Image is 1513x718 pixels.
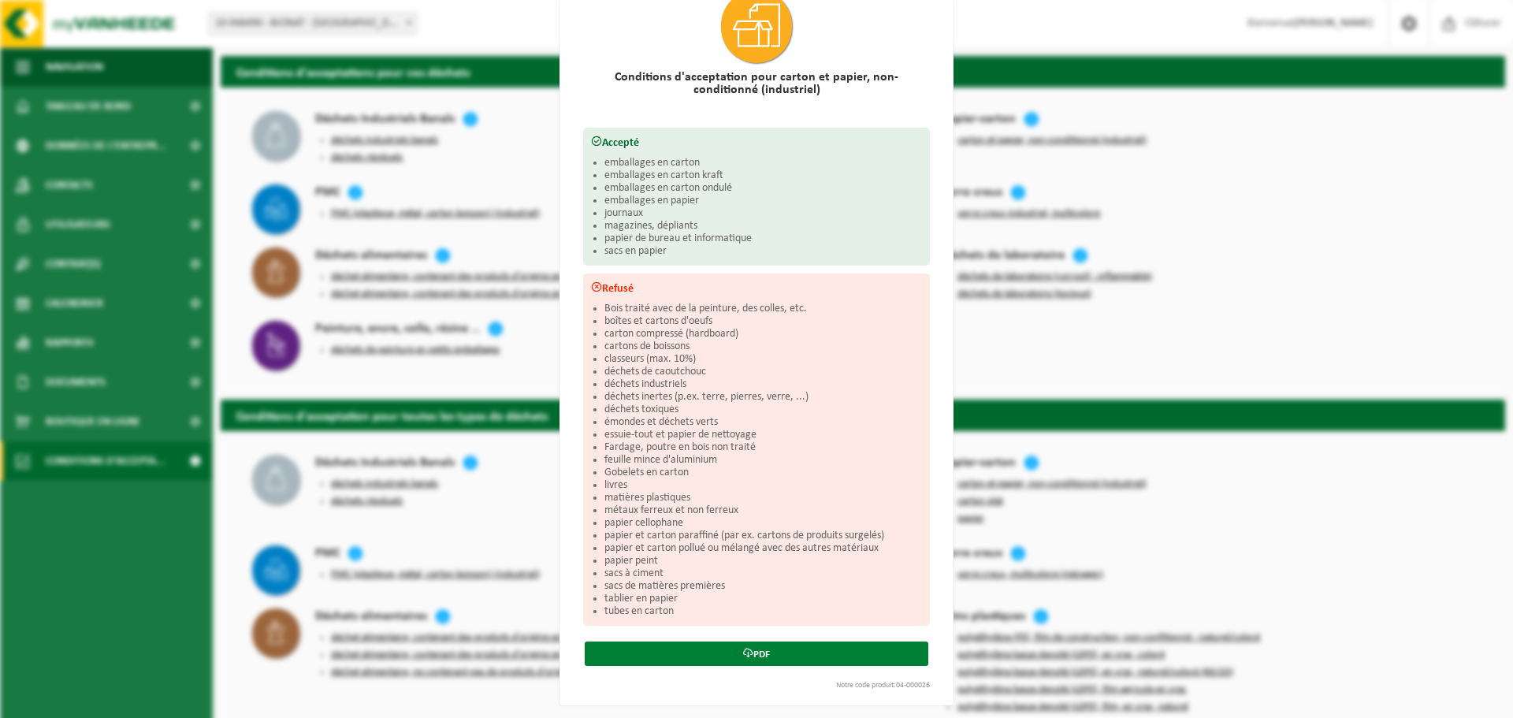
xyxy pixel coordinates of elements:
[604,328,922,340] li: carton compressé (hardboard)
[604,378,922,391] li: déchets industriels
[604,542,922,555] li: papier et carton pollué ou mélangé avec des autres matériaux
[604,580,922,593] li: sacs de matières premières
[604,504,922,517] li: métaux ferreux et non ferreux
[604,157,922,169] li: emballages en carton
[591,281,922,295] h3: Refusé
[604,454,922,467] li: feuille mince d'aluminium
[583,71,930,96] h2: Conditions d'acceptation pour carton et papier, non-conditionné (industriel)
[604,220,922,233] li: magazines, dépliants
[604,593,922,605] li: tablier en papier
[604,605,922,618] li: tubes en carton
[604,315,922,328] li: boîtes et cartons d'oeufs
[604,340,922,353] li: cartons de boissons
[575,682,938,690] div: Notre code produit:04-000026
[604,207,922,220] li: journaux
[604,555,922,567] li: papier peint
[604,567,922,580] li: sacs à ciment
[604,441,922,454] li: Fardage, poutre en bois non traité
[604,479,922,492] li: livres
[604,353,922,366] li: classeurs (max. 10%)
[604,404,922,416] li: déchets toxiques
[604,467,922,479] li: Gobelets en carton
[604,416,922,429] li: émondes et déchets verts
[604,429,922,441] li: essuie-tout et papier de nettoyage
[585,642,928,666] a: PDF
[604,169,922,182] li: emballages en carton kraft
[604,195,922,207] li: emballages en papier
[604,245,922,258] li: sacs en papier
[604,182,922,195] li: emballages en carton ondulé
[604,366,922,378] li: déchets de caoutchouc
[604,530,922,542] li: papier et carton paraffiné (par ex. cartons de produits surgelés)
[591,136,922,149] h3: Accepté
[604,492,922,504] li: matières plastiques
[604,517,922,530] li: papier cellophane
[604,303,922,315] li: Bois traité avec de la peinture, des colles, etc.
[604,233,922,245] li: papier de bureau et informatique
[604,391,922,404] li: déchets inertes (p.ex. terre, pierres, verre, ...)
